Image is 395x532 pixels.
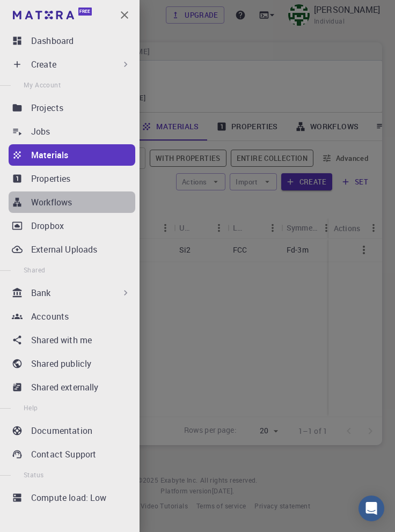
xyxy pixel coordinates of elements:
[9,30,135,51] a: Dashboard
[31,101,63,114] p: Projects
[9,306,135,327] a: Accounts
[31,219,64,232] p: Dropbox
[31,448,96,461] p: Contact Support
[9,239,135,260] a: External Uploads
[9,282,135,304] div: Bank
[24,265,45,274] span: Shared
[31,334,92,346] p: Shared with me
[31,149,68,161] p: Materials
[31,286,51,299] p: Bank
[31,125,50,138] p: Jobs
[31,34,74,47] p: Dashboard
[31,357,91,370] p: Shared publicly
[23,8,56,17] span: Destek
[9,121,135,142] a: Jobs
[31,172,71,185] p: Properties
[9,168,135,189] a: Properties
[9,144,135,166] a: Materials
[31,58,56,71] p: Create
[9,54,135,75] div: Create
[359,496,384,521] div: Open Intercom Messenger
[11,6,96,24] a: Free
[9,353,135,374] a: Shared publicly
[24,80,61,89] span: My Account
[31,424,92,437] p: Documentation
[9,191,135,213] a: Workflows
[9,444,135,465] a: Contact Support
[9,420,135,441] a: Documentation
[31,243,97,256] p: External Uploads
[79,9,90,14] span: Free
[31,491,107,504] p: Compute load: Low
[9,329,135,351] a: Shared with me
[13,11,74,19] img: logo
[9,215,135,237] a: Dropbox
[9,376,135,398] a: Shared externally
[9,487,135,508] a: Compute load: Low
[9,97,135,119] a: Projects
[24,470,43,479] span: Status
[31,381,99,394] p: Shared externally
[31,196,72,209] p: Workflows
[24,403,38,412] span: Help
[31,310,69,323] p: Accounts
